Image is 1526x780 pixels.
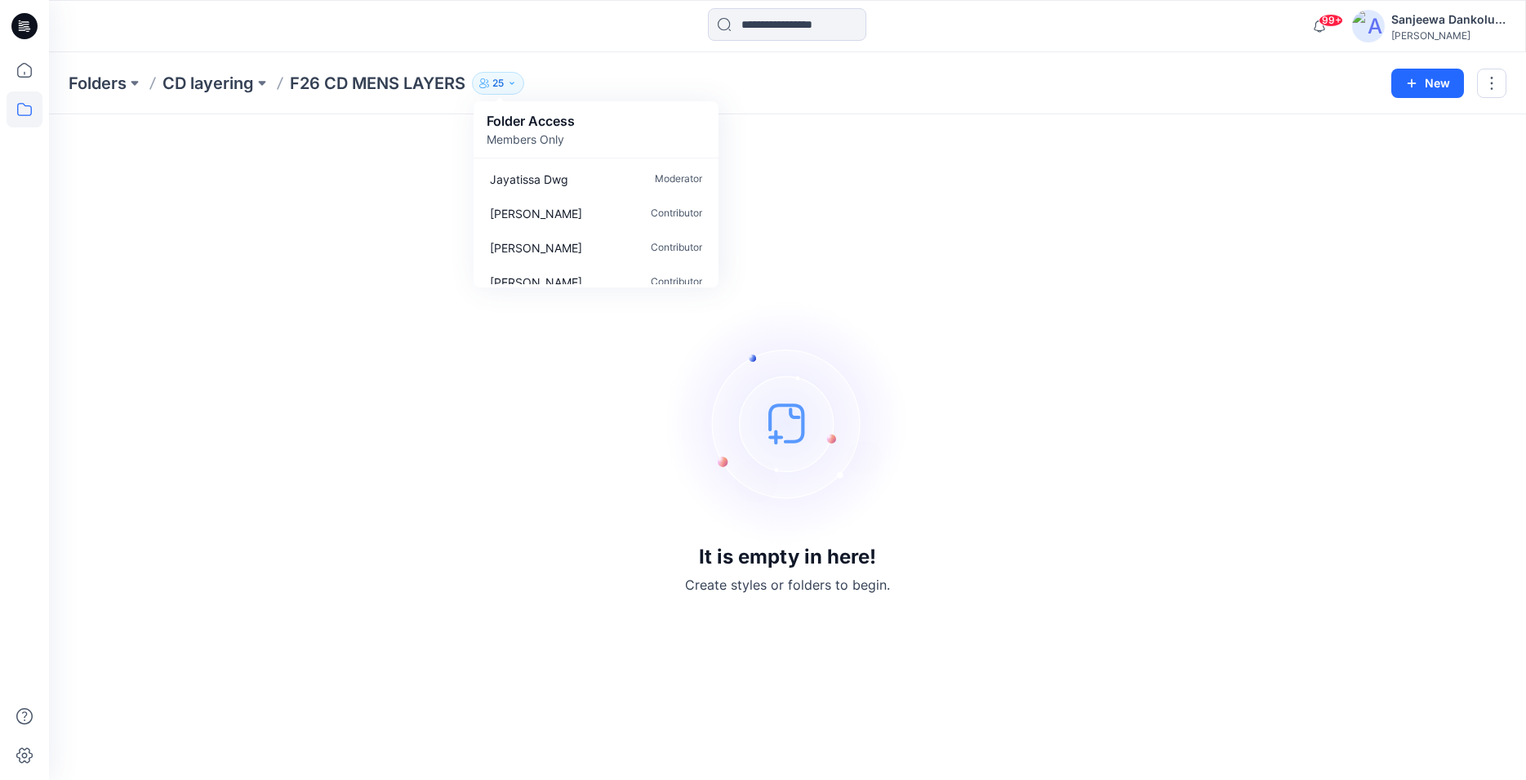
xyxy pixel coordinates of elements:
p: Kasun Didulanga [490,274,582,291]
h3: It is empty in here! [699,546,876,568]
a: [PERSON_NAME]Contributor [477,230,715,265]
button: New [1391,69,1464,98]
p: Moderator [655,171,702,188]
div: Sanjeewa Dankoluwage [1391,10,1506,29]
button: 25 [472,72,524,95]
p: Donna Kaestner [490,205,582,222]
a: Folders [69,72,127,95]
p: Contributor [651,205,702,222]
p: Suresh Perera [490,239,582,256]
a: [PERSON_NAME]Contributor [477,265,715,299]
p: 25 [492,74,504,92]
p: Folder Access [487,111,575,131]
p: Create styles or folders to begin. [685,575,890,595]
a: CD layering [162,72,254,95]
a: Jayatissa DwgModerator [477,162,715,196]
a: [PERSON_NAME]Contributor [477,196,715,230]
span: 99+ [1319,14,1343,27]
div: [PERSON_NAME] [1391,29,1506,42]
p: Contributor [651,239,702,256]
img: empty-state-image.svg [665,301,910,546]
p: Contributor [651,274,702,291]
p: Members Only [487,131,575,148]
p: F26 CD MENS LAYERS [290,72,465,95]
img: avatar [1352,10,1385,42]
p: Jayatissa Dwg [490,171,568,188]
